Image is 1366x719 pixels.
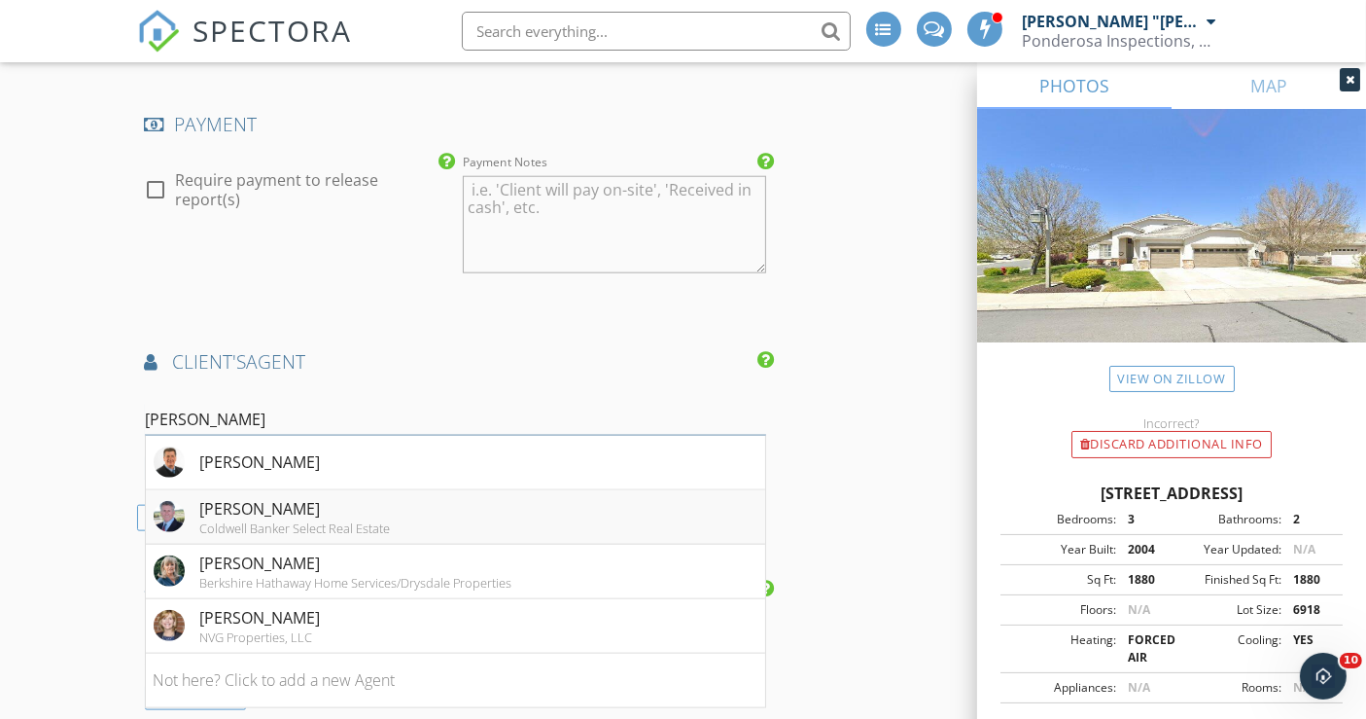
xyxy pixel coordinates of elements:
[1172,541,1281,558] div: Year Updated:
[1281,601,1337,619] div: 6918
[200,575,512,591] div: Berkshire Hathaway Home Services/Drysdale Properties
[1281,571,1337,589] div: 1880
[172,348,246,375] span: client's
[1300,653,1347,700] iframe: Intercom live chat
[1340,653,1362,668] span: 10
[1109,366,1235,392] a: View on Zillow
[1128,601,1150,618] span: N/A
[200,497,391,521] div: [PERSON_NAME]
[154,610,185,641] img: data
[1023,12,1203,31] div: [PERSON_NAME] "[PERSON_NAME]" [PERSON_NAME]
[145,112,767,137] h4: PAYMENT
[200,450,321,474] div: [PERSON_NAME]
[1006,541,1116,558] div: Year Built:
[1172,62,1366,109] a: MAP
[154,447,185,478] img: data
[977,415,1366,431] div: Incorrect?
[1172,511,1281,528] div: Bathrooms:
[1116,541,1172,558] div: 2004
[977,109,1366,389] img: streetview
[1128,679,1150,696] span: N/A
[137,505,362,531] div: ADD ADDITIONAL AGENT
[1172,601,1281,619] div: Lot Size:
[1006,631,1116,666] div: Heating:
[176,170,448,209] label: Require payment to release report(s)
[1172,679,1281,697] div: Rooms:
[1006,511,1116,528] div: Bedrooms:
[1006,679,1116,697] div: Appliances:
[193,10,353,51] span: SPECTORA
[145,349,767,375] h4: AGENT
[1006,571,1116,589] div: Sq Ft:
[200,521,391,536] div: Coldwell Banker Select Real Estate
[200,552,512,575] div: [PERSON_NAME]
[1281,511,1337,528] div: 2
[154,556,185,587] img: Screenshot_2025-04-21_183459.png
[1172,571,1281,589] div: Finished Sq Ft:
[1281,631,1337,666] div: YES
[1000,482,1343,505] div: [STREET_ADDRESS]
[200,629,321,645] div: NVG Properties, LLC
[1116,511,1172,528] div: 3
[1293,679,1315,696] span: N/A
[137,10,180,53] img: The Best Home Inspection Software - Spectora
[1116,571,1172,589] div: 1880
[1293,541,1315,557] span: N/A
[154,501,185,532] img: data
[137,26,353,67] a: SPECTORA
[200,606,321,629] div: [PERSON_NAME]
[977,62,1172,109] a: PHOTOS
[1116,631,1172,666] div: FORCED AIR
[145,404,767,436] input: Search for an Agent
[1006,601,1116,619] div: Floors:
[462,12,851,51] input: Search everything...
[1071,431,1272,458] div: Discard Additional info
[1172,631,1281,666] div: Cooling:
[146,654,766,708] li: Not here? Click to add a new Agent
[1023,31,1217,51] div: Ponderosa Inspections, LLC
